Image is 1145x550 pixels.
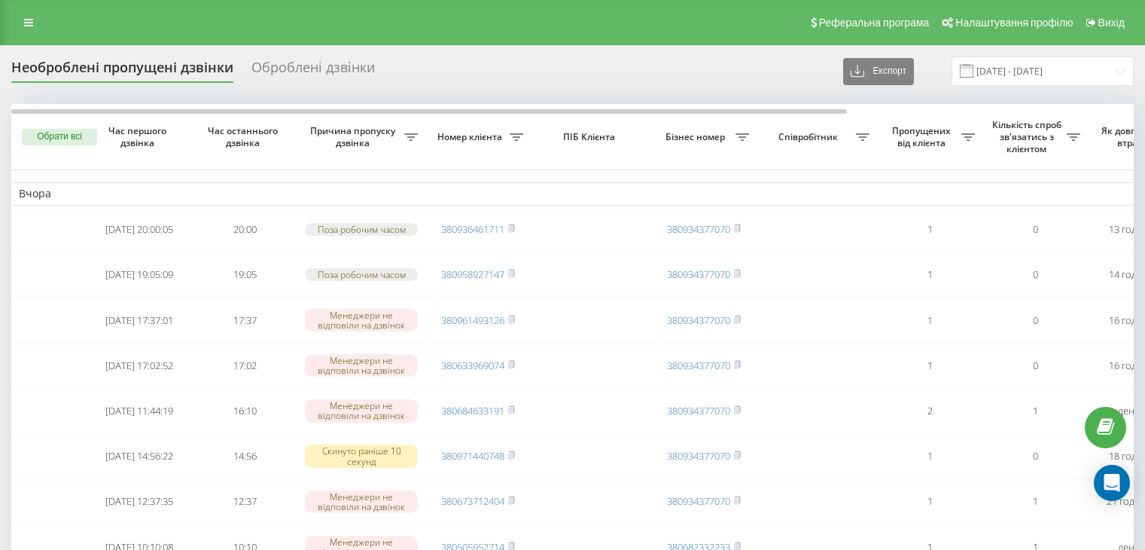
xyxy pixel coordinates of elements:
[87,481,192,523] td: [DATE] 12:37:35
[885,125,961,148] span: Пропущених від клієнта
[982,299,1088,341] td: 0
[667,222,730,236] a: 380934377070
[99,125,180,148] span: Час першого дзвінка
[667,267,730,281] a: 380934377070
[305,125,404,148] span: Причина пропуску дзвінка
[877,344,982,387] td: 1
[192,254,297,296] td: 19:05
[764,131,856,143] span: Співробітник
[441,313,504,327] a: 380961493126
[667,494,730,508] a: 380934377070
[667,404,730,417] a: 380934377070
[305,490,418,513] div: Менеджери не відповіли на дзвінок
[87,390,192,432] td: [DATE] 11:44:19
[982,254,1088,296] td: 0
[433,131,510,143] span: Номер клієнта
[955,17,1073,29] span: Налаштування профілю
[667,359,730,372] a: 380934377070
[982,481,1088,523] td: 1
[192,481,297,523] td: 12:37
[305,309,418,332] div: Менеджери не відповіли на дзвінок
[982,435,1088,478] td: 0
[192,209,297,251] td: 20:00
[441,494,504,508] a: 380673712404
[877,481,982,523] td: 1
[441,359,504,372] a: 380633969074
[87,344,192,387] td: [DATE] 17:02:52
[22,129,97,145] button: Обрати всі
[982,209,1088,251] td: 0
[877,299,982,341] td: 1
[441,267,504,281] a: 380958927147
[441,404,504,417] a: 380684633191
[819,17,930,29] span: Реферальна програма
[877,435,982,478] td: 1
[11,60,233,83] div: Необроблені пропущені дзвінки
[305,268,418,281] div: Поза робочим часом
[87,254,192,296] td: [DATE] 19:05:09
[305,399,418,422] div: Менеджери не відповіли на дзвінок
[1094,465,1130,501] div: Open Intercom Messenger
[659,131,735,143] span: Бізнес номер
[192,344,297,387] td: 17:02
[441,449,504,463] a: 380971440748
[305,445,418,467] div: Скинуто раніше 10 секунд
[204,125,285,148] span: Час останнього дзвінка
[87,209,192,251] td: [DATE] 20:00:05
[843,58,914,85] button: Експорт
[305,354,418,377] div: Менеджери не відповіли на дзвінок
[544,131,638,143] span: ПІБ Клієнта
[87,435,192,478] td: [DATE] 14:56:22
[192,435,297,478] td: 14:56
[305,223,418,236] div: Поза робочим часом
[1098,17,1125,29] span: Вихід
[877,254,982,296] td: 1
[877,209,982,251] td: 1
[441,222,504,236] a: 380936461711
[667,313,730,327] a: 380934377070
[982,390,1088,432] td: 1
[192,299,297,341] td: 17:37
[667,449,730,463] a: 380934377070
[990,119,1067,154] span: Кількість спроб зв'язатись з клієнтом
[982,344,1088,387] td: 0
[877,390,982,432] td: 2
[87,299,192,341] td: [DATE] 17:37:01
[192,390,297,432] td: 16:10
[251,60,375,83] div: Оброблені дзвінки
